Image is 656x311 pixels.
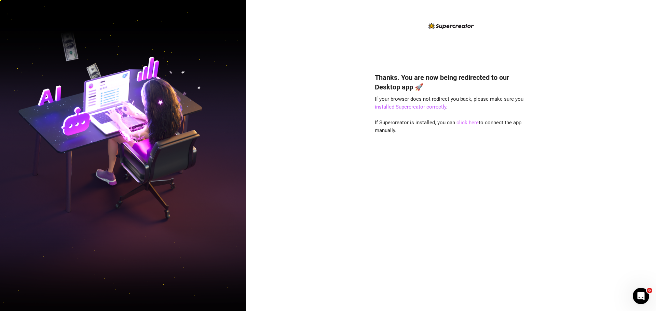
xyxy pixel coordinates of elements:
span: If your browser does not redirect you back, please make sure you . [375,96,523,110]
span: 6 [647,288,652,293]
a: installed Supercreator correctly [375,104,446,110]
iframe: Intercom live chat [633,288,649,304]
a: click here [456,119,479,126]
span: If Supercreator is installed, you can to connect the app manually. [375,119,521,134]
h4: Thanks. You are now being redirected to our Desktop app 🚀 [375,73,527,92]
img: logo-BBDzfeDw.svg [428,23,474,29]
